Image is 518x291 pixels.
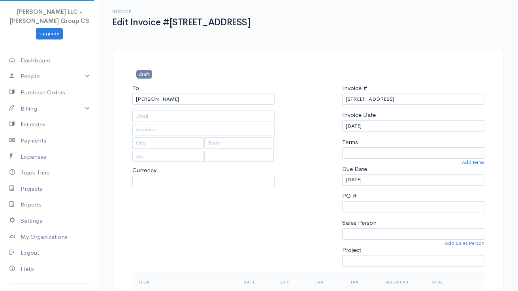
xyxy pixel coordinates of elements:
[136,70,152,78] span: draft
[342,138,358,147] label: Terms
[132,137,203,149] input: City
[132,84,139,93] label: To
[132,94,275,105] input: Client Name
[342,191,357,201] label: PO #
[342,84,367,93] label: Invoice #
[462,159,484,166] a: Add Terms
[36,28,63,39] a: Upgrade
[132,151,203,162] input: Zip
[204,137,274,149] input: State
[132,166,156,175] label: Currency
[342,218,377,227] label: Sales Person
[342,111,376,120] label: Invoice Date
[112,17,250,27] h1: Edit Invoice #[STREET_ADDRESS]
[342,174,484,186] input: dd-mm-yyyy
[10,8,89,24] span: [PERSON_NAME] LLC - [PERSON_NAME] Group CS
[132,124,275,135] input: Address
[132,111,275,122] input: Email
[445,240,484,247] a: Add Sales Person
[342,246,361,255] label: Project
[342,165,367,174] label: Due Date
[112,9,250,14] h6: Invoice
[342,120,484,132] input: dd-mm-yyyy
